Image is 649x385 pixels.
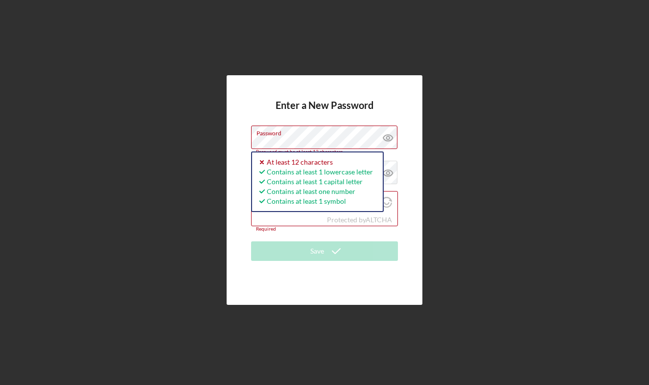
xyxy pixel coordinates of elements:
div: Contains at least 1 capital letter [257,177,373,187]
a: Visit Altcha.org [381,201,392,209]
div: Required [251,226,398,232]
a: Visit Altcha.org [366,215,392,224]
div: Contains at least 1 lowercase letter [257,167,373,177]
h4: Enter a New Password [276,100,373,126]
label: Password [256,126,397,137]
div: Contains at least 1 symbol [257,196,373,206]
div: Save [310,241,324,261]
div: Contains at least one number [257,187,373,196]
div: Password must be at least 12 characters. [251,149,398,155]
div: Protected by [327,216,392,224]
button: Save [251,241,398,261]
div: At least 12 characters [257,157,373,167]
